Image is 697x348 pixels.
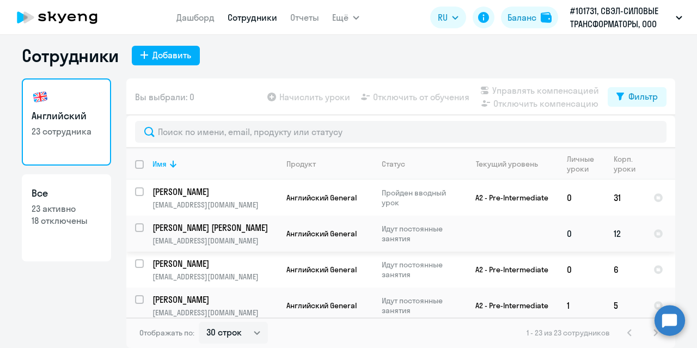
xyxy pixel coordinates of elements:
p: [PERSON_NAME] [PERSON_NAME] [152,222,276,234]
p: Идут постоянные занятия [382,260,456,279]
span: Английский General [286,193,357,203]
div: Личные уроки [567,154,597,174]
td: 0 [558,216,605,252]
button: RU [430,7,466,28]
p: Идут постоянные занятия [382,224,456,243]
p: [EMAIL_ADDRESS][DOMAIN_NAME] [152,272,277,282]
div: Личные уроки [567,154,604,174]
p: Пройден вводный урок [382,188,456,207]
td: 12 [605,216,645,252]
td: A2 - Pre-Intermediate [457,288,558,323]
p: [EMAIL_ADDRESS][DOMAIN_NAME] [152,236,277,246]
p: [PERSON_NAME] [152,294,276,306]
p: 18 отключены [32,215,101,227]
div: Корп. уроки [614,154,637,174]
td: A2 - Pre-Intermediate [457,180,558,216]
div: Статус [382,159,456,169]
span: RU [438,11,448,24]
input: Поиск по имени, email, продукту или статусу [135,121,667,143]
div: Текущий уровень [466,159,558,169]
span: Отображать по: [139,328,194,338]
a: [PERSON_NAME] [152,258,277,270]
img: english [32,88,49,106]
button: Балансbalance [501,7,558,28]
div: Корп. уроки [614,154,644,174]
button: Ещё [332,7,359,28]
span: Вы выбрали: 0 [135,90,194,103]
p: 23 сотрудника [32,125,101,137]
td: 6 [605,252,645,288]
p: [PERSON_NAME] [152,258,276,270]
td: 0 [558,252,605,288]
a: Английский23 сотрудника [22,78,111,166]
a: [PERSON_NAME] [152,294,277,306]
button: Добавить [132,46,200,65]
div: Продукт [286,159,372,169]
p: Идут постоянные занятия [382,296,456,315]
td: 5 [605,288,645,323]
span: Английский General [286,229,357,239]
button: Фильтр [608,87,667,107]
a: Все23 активно18 отключены [22,174,111,261]
span: 1 - 23 из 23 сотрудников [527,328,610,338]
h1: Сотрудники [22,45,119,66]
a: [PERSON_NAME] [152,186,277,198]
span: Ещё [332,11,348,24]
a: Дашборд [176,12,215,23]
a: Сотрудники [228,12,277,23]
button: #101731, СВЭЛ-СИЛОВЫЕ ТРАНСФОРМАТОРЫ, ООО [565,4,688,30]
p: 23 активно [32,203,101,215]
div: Имя [152,159,167,169]
div: Баланс [508,11,536,24]
td: 31 [605,180,645,216]
div: Статус [382,159,405,169]
p: [PERSON_NAME] [152,186,276,198]
h3: Все [32,186,101,200]
a: [PERSON_NAME] [PERSON_NAME] [152,222,277,234]
p: [EMAIL_ADDRESS][DOMAIN_NAME] [152,308,277,318]
p: [EMAIL_ADDRESS][DOMAIN_NAME] [152,200,277,210]
h3: Английский [32,109,101,123]
span: Английский General [286,265,357,274]
p: #101731, СВЭЛ-СИЛОВЫЕ ТРАНСФОРМАТОРЫ, ООО [570,4,671,30]
div: Фильтр [628,90,658,103]
div: Текущий уровень [476,159,538,169]
div: Продукт [286,159,316,169]
td: 0 [558,180,605,216]
div: Добавить [152,48,191,62]
td: 1 [558,288,605,323]
div: Имя [152,159,277,169]
a: Отчеты [290,12,319,23]
td: A2 - Pre-Intermediate [457,252,558,288]
img: balance [541,12,552,23]
span: Английский General [286,301,357,310]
